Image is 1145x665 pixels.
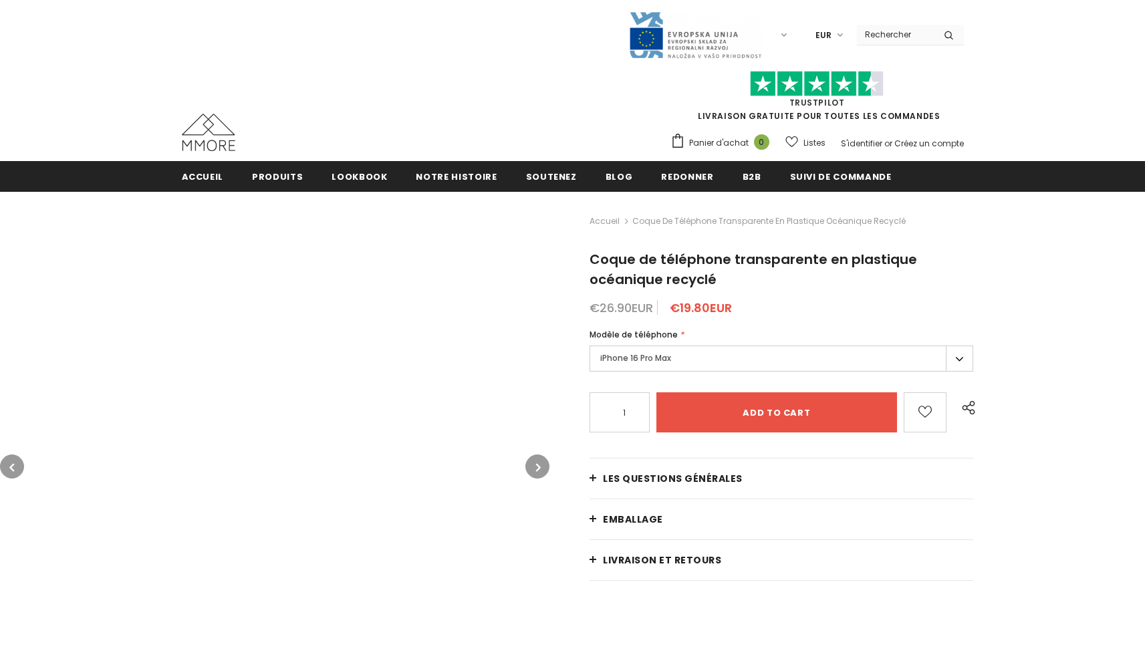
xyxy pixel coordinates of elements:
[182,170,224,183] span: Accueil
[590,499,973,539] a: EMBALLAGE
[670,299,732,316] span: €19.80EUR
[182,114,235,151] img: Cas MMORE
[803,136,825,150] span: Listes
[632,213,906,229] span: Coque de téléphone transparente en plastique océanique recyclé
[894,138,964,149] a: Créez un compte
[590,458,973,499] a: Les questions générales
[603,513,663,526] span: EMBALLAGE
[884,138,892,149] span: or
[661,161,713,191] a: Redonner
[743,170,761,183] span: B2B
[606,161,633,191] a: Blog
[416,161,497,191] a: Notre histoire
[789,97,845,108] a: TrustPilot
[332,170,387,183] span: Lookbook
[670,133,776,153] a: Panier d'achat 0
[252,161,303,191] a: Produits
[743,161,761,191] a: B2B
[661,170,713,183] span: Redonner
[689,136,749,150] span: Panier d'achat
[628,11,762,59] img: Javni Razpis
[332,161,387,191] a: Lookbook
[656,392,896,432] input: Add to cart
[785,131,825,154] a: Listes
[790,170,892,183] span: Suivi de commande
[590,329,678,340] span: Modèle de téléphone
[603,472,743,485] span: Les questions générales
[590,250,917,289] span: Coque de téléphone transparente en plastique océanique recyclé
[750,71,884,97] img: Faites confiance aux étoiles pilotes
[603,553,721,567] span: Livraison et retours
[526,170,577,183] span: soutenez
[754,134,769,150] span: 0
[252,170,303,183] span: Produits
[670,77,964,122] span: LIVRAISON GRATUITE POUR TOUTES LES COMMANDES
[590,540,973,580] a: Livraison et retours
[628,29,762,40] a: Javni Razpis
[815,29,832,42] span: EUR
[416,170,497,183] span: Notre histoire
[526,161,577,191] a: soutenez
[182,161,224,191] a: Accueil
[606,170,633,183] span: Blog
[590,299,653,316] span: €26.90EUR
[590,346,973,372] label: iPhone 16 Pro Max
[841,138,882,149] a: S'identifier
[857,25,934,44] input: Search Site
[790,161,892,191] a: Suivi de commande
[590,213,620,229] a: Accueil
